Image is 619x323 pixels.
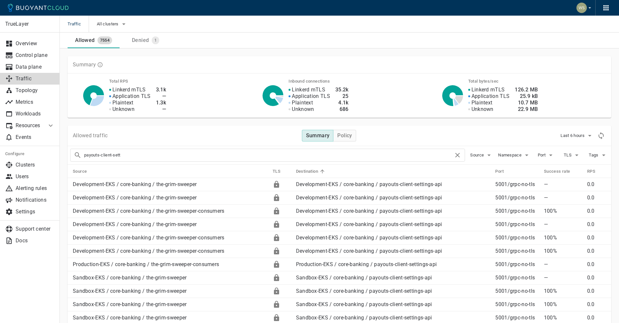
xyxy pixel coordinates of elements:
[16,122,42,129] p: Resources
[16,134,55,141] p: Events
[544,169,570,174] h5: Success rate
[292,106,314,113] p: Unknown
[97,21,120,27] span: All clusters
[515,100,538,106] h4: 10.7 MB
[97,62,103,68] svg: TLS data is compiled from traffic seen by Linkerd proxies. RPS and TCP bytes reflect both inbound...
[296,301,432,307] a: Sandbox-EKS / core-banking / payouts-client-settings-api
[470,150,493,160] button: Source
[587,235,606,241] p: 0.0
[495,235,538,241] p: 5001 / grpc-no-tls
[587,168,604,174] span: RPS
[495,261,538,268] p: 5001 / grpc-no-tls
[273,168,289,174] span: TLS
[112,93,151,100] p: Application TLS
[120,33,172,48] a: Denied1
[515,106,538,113] h4: 22.9 MB
[544,261,582,268] p: —
[495,301,538,308] p: 5001 / grpc-no-tls
[296,181,442,187] a: Development-EKS / core-banking / payouts-client-settings-api
[292,100,313,106] p: Plaintext
[296,169,318,174] h5: Destination
[495,221,538,228] p: 5001 / grpc-no-tls
[335,100,349,106] h4: 4.1k
[16,209,55,215] p: Settings
[73,235,225,241] a: Development-EKS / core-banking / the-grim-sweeper-consumers
[73,288,187,294] a: Sandbox-EKS / core-banking / the-grim-sweeper
[335,87,349,93] h4: 35.2k
[16,185,55,192] p: Alerting rules
[16,173,55,180] p: Users
[73,208,225,214] a: Development-EKS / core-banking / the-grim-sweeper-consumers
[68,33,120,48] a: Allowed7554
[333,130,356,141] button: Policy
[495,208,538,214] p: 5001 / grpc-no-tls
[544,275,582,281] p: —
[562,150,583,160] button: TLS
[470,153,485,158] span: Source
[73,275,187,281] a: Sandbox-EKS / core-banking / the-grim-sweeper
[156,106,166,113] h4: —
[587,261,606,268] p: 0.0
[273,169,280,174] h5: TLS
[16,162,55,168] p: Clusters
[495,169,504,174] h5: Port
[561,131,594,141] button: Last 6 hours
[156,93,166,100] h4: —
[296,208,442,214] a: Development-EKS / core-banking / payouts-client-settings-api
[16,87,55,94] p: Topology
[296,235,442,241] a: Development-EKS / core-banking / payouts-client-settings-api
[156,87,166,93] h4: 3.1k
[296,315,432,321] a: Sandbox-EKS / core-banking / payouts-client-settings-api
[73,195,197,201] a: Development-EKS / core-banking / the-grim-sweeper
[73,168,95,174] span: Source
[587,195,606,201] p: 0.0
[544,235,582,241] p: 100%
[515,87,538,93] h4: 126.2 MB
[73,61,96,68] p: Summary
[544,301,582,308] p: 100%
[587,301,606,308] p: 0.0
[112,100,134,106] p: Plaintext
[589,153,600,158] span: Tags
[296,275,432,281] a: Sandbox-EKS / core-banking / payouts-client-settings-api
[129,34,149,44] div: Denied
[544,288,582,294] p: 100%
[538,153,547,158] span: Port
[16,52,55,59] p: Control plane
[337,132,352,139] h4: Policy
[296,288,432,294] a: Sandbox-EKS / core-banking / payouts-client-settings-api
[536,150,557,160] button: Port
[156,100,166,106] h4: 1.3k
[587,248,606,254] p: 0.0
[544,181,582,188] p: —
[296,221,442,227] a: Development-EKS / core-banking / payouts-client-settings-api
[588,150,609,160] button: Tags
[544,248,582,254] p: 100%
[302,130,334,141] button: Summary
[495,195,538,201] p: 5001 / grpc-no-tls
[515,93,538,100] h4: 25.9 kB
[498,150,531,160] button: Namespace
[587,315,606,321] p: 0.0
[16,226,55,232] p: Support center
[544,315,582,321] p: 100%
[544,168,579,174] span: Success rate
[73,301,187,307] a: Sandbox-EKS / core-banking / the-grim-sweeper
[471,100,493,106] p: Plaintext
[495,168,512,174] span: Port
[587,208,606,214] p: 0.0
[5,151,55,156] h5: Configure
[72,34,95,44] div: Allowed
[73,181,197,187] a: Development-EKS / core-banking / the-grim-sweeper
[544,195,582,201] p: —
[16,197,55,203] p: Notifications
[471,93,510,100] p: Application TLS
[471,87,505,93] p: Linkerd mTLS
[292,93,330,100] p: Application TLS
[296,248,442,254] a: Development-EKS / core-banking / payouts-client-settings-api
[73,248,225,254] a: Development-EKS / core-banking / the-grim-sweeper-consumers
[292,87,325,93] p: Linkerd mTLS
[73,315,187,321] a: Sandbox-EKS / core-banking / the-grim-sweeper
[495,181,538,188] p: 5001 / grpc-no-tls
[587,181,606,188] p: 0.0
